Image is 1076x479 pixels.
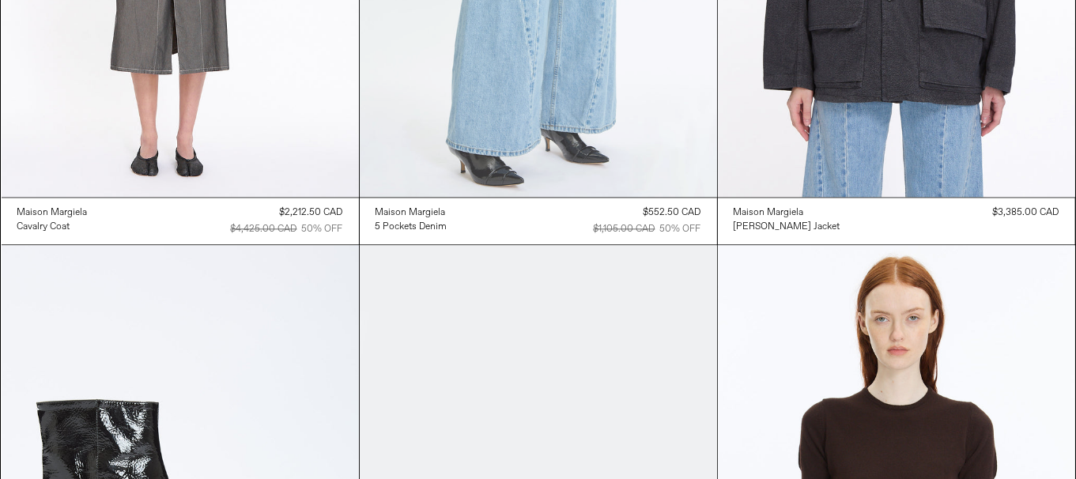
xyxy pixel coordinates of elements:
a: Maison Margiela [734,206,840,220]
div: Cavalry Coat [17,221,70,234]
div: $552.50 CAD [644,206,701,220]
a: 5 Pockets Denim [376,220,447,234]
div: $1,105.00 CAD [594,222,655,236]
div: $2,212.50 CAD [280,206,343,220]
div: $4,425.00 CAD [231,222,297,236]
div: Maison Margiela [734,206,804,220]
div: $3,385.00 CAD [993,206,1059,220]
a: [PERSON_NAME] Jacket [734,220,840,234]
div: Maison Margiela [17,206,88,220]
a: Maison Margiela [376,206,447,220]
a: Cavalry Coat [17,220,88,234]
div: 50% OFF [302,222,343,236]
div: 50% OFF [660,222,701,236]
div: Maison Margiela [376,206,446,220]
a: Maison Margiela [17,206,88,220]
